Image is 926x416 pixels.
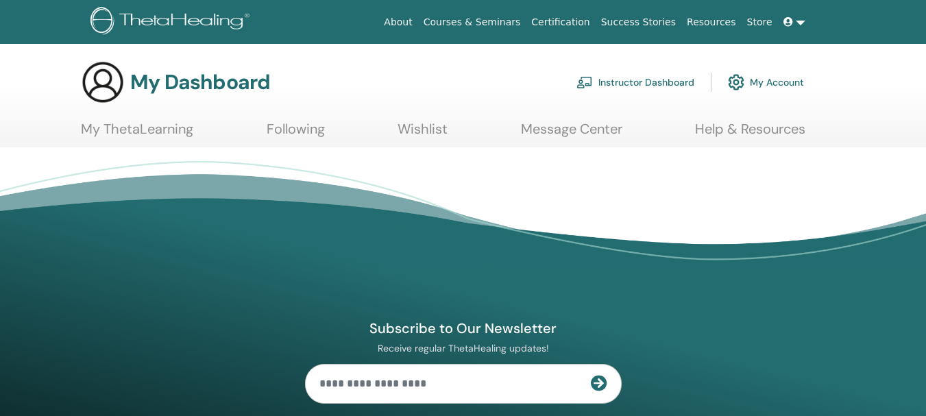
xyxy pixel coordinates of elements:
[526,10,595,35] a: Certification
[521,121,622,147] a: Message Center
[398,121,448,147] a: Wishlist
[695,121,805,147] a: Help & Resources
[305,319,622,337] h4: Subscribe to Our Newsletter
[267,121,325,147] a: Following
[378,10,417,35] a: About
[596,10,681,35] a: Success Stories
[81,60,125,104] img: generic-user-icon.jpg
[81,121,193,147] a: My ThetaLearning
[90,7,254,38] img: logo.png
[576,76,593,88] img: chalkboard-teacher.svg
[130,70,270,95] h3: My Dashboard
[418,10,526,35] a: Courses & Seminars
[728,71,744,94] img: cog.svg
[728,67,804,97] a: My Account
[681,10,742,35] a: Resources
[305,342,622,354] p: Receive regular ThetaHealing updates!
[742,10,778,35] a: Store
[576,67,694,97] a: Instructor Dashboard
